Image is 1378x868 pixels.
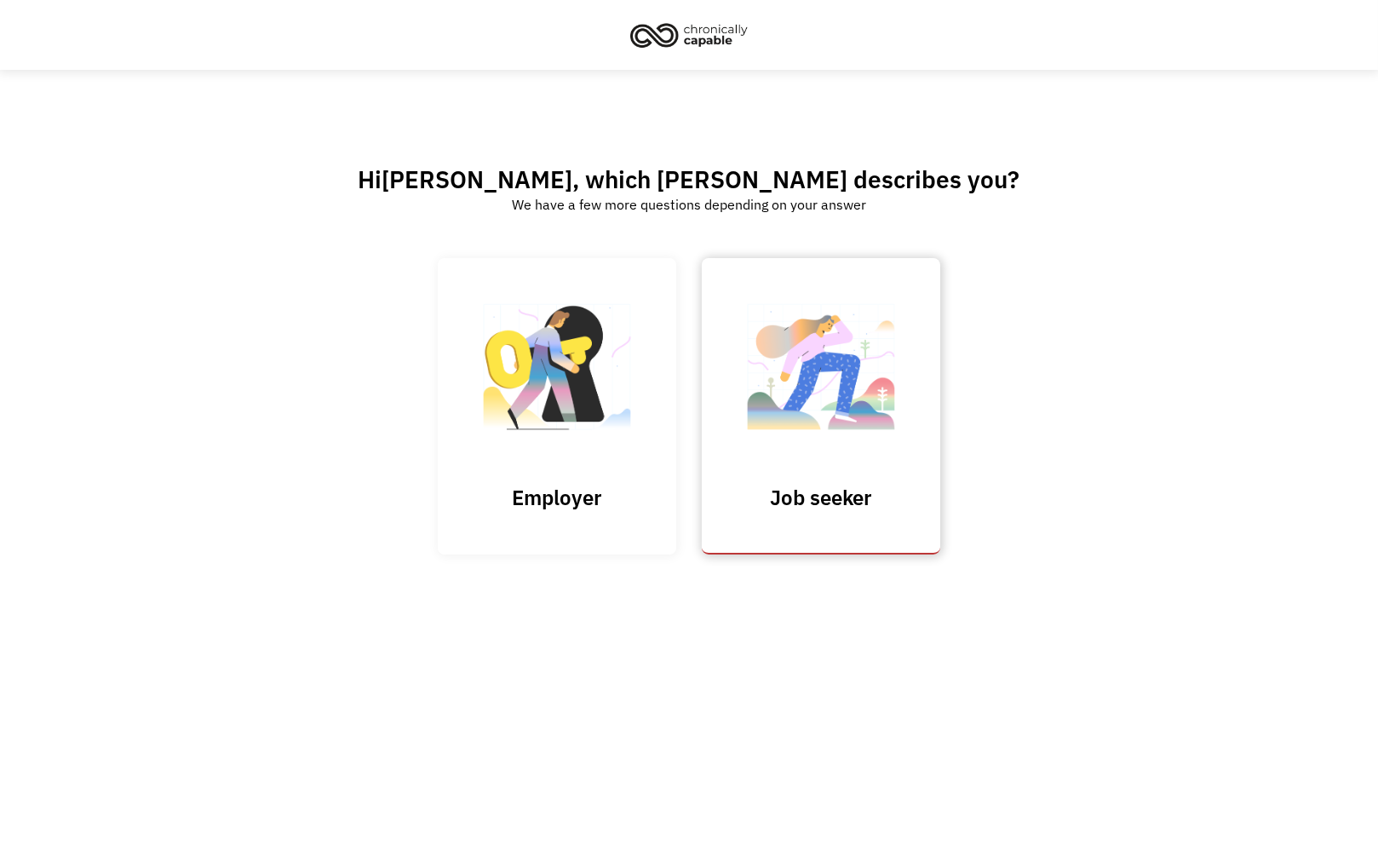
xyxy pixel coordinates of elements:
a: Job seeker [702,258,940,554]
span: [PERSON_NAME] [382,164,573,195]
div: We have a few more questions depending on your answer [512,194,866,215]
h3: Job seeker [736,485,906,510]
img: Chronically Capable logo [625,16,753,54]
input: Submit [438,258,676,555]
h2: Hi , which [PERSON_NAME] describes you? [359,164,1020,194]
